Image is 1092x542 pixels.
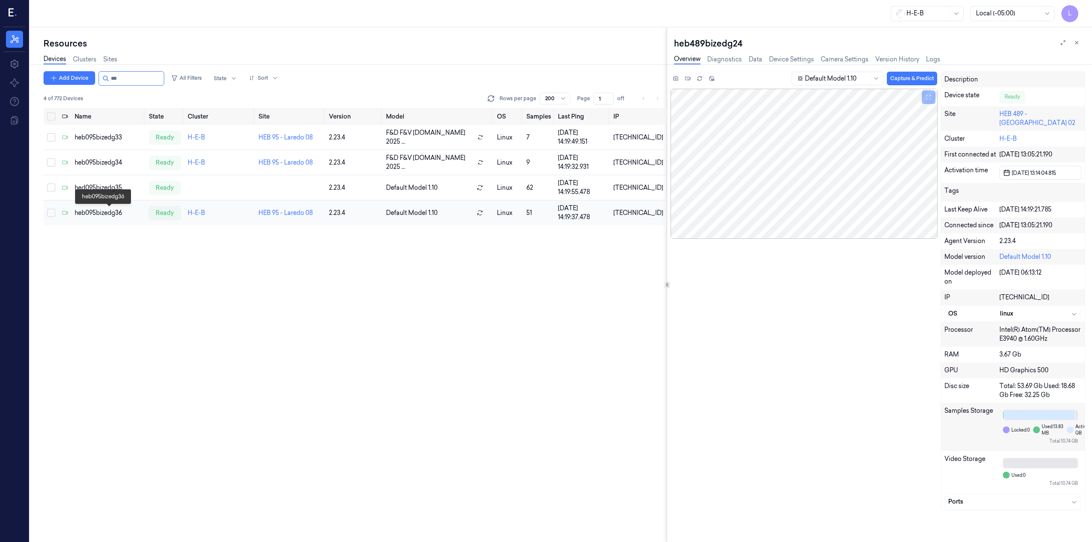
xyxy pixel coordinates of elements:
[999,293,1081,302] div: [TECHNICAL_ID]
[103,55,117,64] a: Sites
[999,268,1081,286] div: [DATE] 06:13:12
[497,183,520,192] p: linux
[999,91,1025,103] div: Ready
[47,158,55,167] button: Select row
[944,268,999,286] div: Model deployed on
[383,108,493,125] th: Model
[75,209,142,217] div: heb095bizedg36
[610,108,667,125] th: IP
[926,55,940,64] a: Logs
[944,221,999,230] div: Connected since
[184,108,255,125] th: Cluster
[1003,438,1078,444] div: Total: 10.74 GB
[945,306,1081,322] button: OSlinux
[526,133,551,142] div: 7
[386,154,473,171] span: F&D F&V [DOMAIN_NAME] 2025 ...
[613,158,663,167] div: [TECHNICAL_ID]
[944,350,999,359] div: RAM
[613,183,663,192] div: [TECHNICAL_ID]
[999,110,1075,127] a: HEB 489 - [GEOGRAPHIC_DATA] 02
[149,156,181,169] div: ready
[944,150,999,159] div: First connected at
[386,183,438,192] span: Default Model 1.10
[944,293,999,302] div: IP
[255,108,325,125] th: Site
[47,112,55,121] button: Select all
[613,209,663,217] div: [TECHNICAL_ID]
[1042,423,1063,436] span: Used: 13.83 MB
[577,95,590,102] span: Page
[497,209,520,217] p: linux
[500,95,536,102] p: Rows per page
[944,91,999,103] div: Device state
[386,128,473,146] span: F&D F&V [DOMAIN_NAME] 2025 ...
[944,134,999,143] div: Cluster
[47,183,55,192] button: Select row
[258,133,313,141] a: HEB 95 - Laredo 08
[75,183,142,192] div: hed095bizedg35
[386,209,438,217] span: Default Model 1.10
[674,55,700,64] a: Overview
[188,209,205,217] a: H-E-B
[526,209,551,217] div: 51
[75,158,142,167] div: heb095bizedg34
[44,55,66,64] a: Devices
[329,158,379,167] div: 2.23.4
[558,154,607,171] div: [DATE] 14:19:32.931
[999,325,1081,343] div: Intel(R) Atom(TM) Processor E3940 @ 1.60GHz
[149,130,181,144] div: ready
[999,135,1017,142] a: H-E-B
[188,159,205,166] a: H-E-B
[258,159,313,166] a: HEB 95 - Laredo 08
[558,204,607,222] div: [DATE] 14:19:37.478
[999,366,1081,375] div: HD Graphics 500
[558,179,607,197] div: [DATE] 14:19:55.478
[73,55,96,64] a: Clusters
[617,95,631,102] span: of 1
[325,108,383,125] th: Version
[945,494,1081,510] button: Ports
[707,55,742,64] a: Diagnostics
[1061,5,1078,22] button: L
[523,108,555,125] th: Samples
[999,382,1081,400] div: Total: 53.69 Gb Used: 18.68 Gb Free: 32.25 Gb
[944,366,999,375] div: GPU
[944,455,999,490] div: Video Storage
[999,252,1081,261] div: Default Model 1.10
[999,221,1081,230] div: [DATE] 13:05:21.190
[258,209,313,217] a: HEB 95 - Laredo 08
[149,206,181,220] div: ready
[497,133,520,142] p: linux
[1000,309,1077,318] div: linux
[75,133,142,142] div: heb095bizedg33
[494,108,523,125] th: OS
[149,181,181,194] div: ready
[944,75,999,84] div: Description
[944,166,999,180] div: Activation time
[44,71,95,85] button: Add Device
[944,237,999,246] div: Agent Version
[44,95,83,102] span: 4 of 772 Devices
[168,71,205,85] button: All Filters
[145,108,184,125] th: State
[526,158,551,167] div: 9
[944,406,999,448] div: Samples Storage
[526,183,551,192] div: 62
[329,209,379,217] div: 2.23.4
[944,252,999,261] div: Model version
[887,72,937,85] button: Capture & Predict
[999,150,1081,159] div: [DATE] 13:05:21.190
[1011,427,1030,433] span: Locked: 0
[821,55,868,64] a: Camera Settings
[948,309,1000,318] div: OS
[944,382,999,400] div: Disc size
[1003,480,1078,487] div: Total: 10.74 GB
[769,55,814,64] a: Device Settings
[875,55,919,64] a: Version History
[47,133,55,142] button: Select row
[944,325,999,343] div: Processor
[188,133,205,141] a: H-E-B
[948,497,1077,506] div: Ports
[999,350,1081,359] div: 3.67 Gb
